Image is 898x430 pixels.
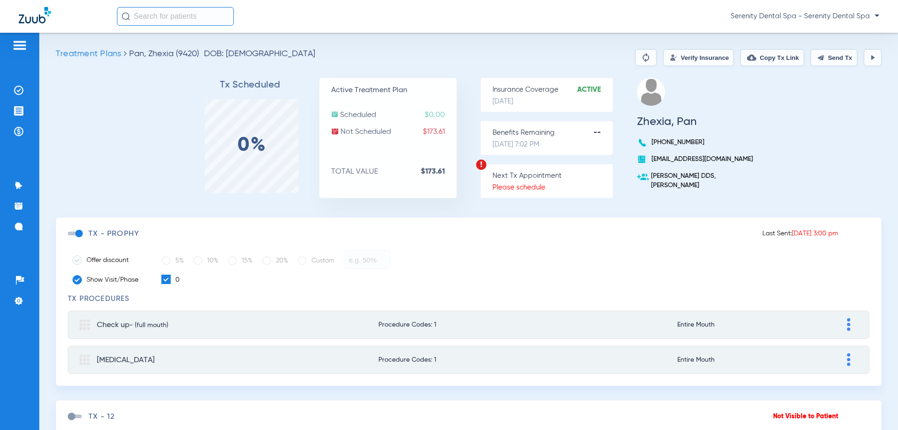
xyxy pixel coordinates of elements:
[663,49,734,66] button: Verify Insurance
[594,128,613,138] strong: --
[331,110,456,120] p: Scheduled
[677,321,777,328] span: Entire Mouth
[97,321,168,329] span: Check up
[130,322,168,328] span: - (full mouth)
[740,49,804,66] button: Copy Tx Link
[869,54,876,61] img: play.svg
[847,318,850,331] img: group-dot-blue.svg
[68,311,869,339] mat-expansion-panel-header: Check up- (full mouth)Procedure Codes: 1Entire Mouth
[117,7,234,26] input: Search for patients
[181,80,319,90] h3: Tx Scheduled
[637,171,756,190] p: [PERSON_NAME] DDS, [PERSON_NAME]
[12,40,27,51] img: hamburger-icon
[68,294,869,304] h3: TX Procedures
[817,54,825,61] img: send.svg
[72,275,147,284] label: Show Visit/Phase
[331,86,456,95] p: Active Treatment Plan
[851,385,898,430] iframe: Chat Widget
[421,167,456,176] strong: $173.61
[670,54,677,61] img: Verify Insurance
[492,128,613,138] p: Benefits Remaining
[80,355,90,365] img: group.svg
[88,412,115,422] h3: TX - 12
[747,53,756,62] img: link-copy.png
[331,127,339,135] img: not-scheduled.svg
[228,251,253,270] label: 15%
[492,183,613,192] p: Please schedule
[731,12,879,21] span: Serenity Dental Spa - Serenity Dental Spa
[677,357,777,363] span: Entire Mouth
[637,117,756,126] h3: Zhexia, Pan
[640,52,652,63] img: Reparse
[161,251,184,270] label: 5%
[129,50,199,58] span: Pan, Zhexia (9420)
[423,127,456,137] span: $173.61
[204,49,315,58] span: DOB: [DEMOGRAPHIC_DATA]
[122,12,130,21] img: Search Icon
[492,171,613,181] p: Next Tx Appointment
[847,353,850,366] img: group-dot-blue.svg
[56,50,121,58] span: Treatment Plans
[492,97,613,106] p: [DATE]
[68,346,869,374] mat-expansion-panel-header: [MEDICAL_DATA]Procedure Codes: 1Entire Mouth
[161,275,180,285] label: 0
[344,250,391,269] input: e.g. 50%
[72,255,147,265] label: Offer discount
[637,138,649,148] img: voice-call-b.svg
[476,159,487,170] img: warning.svg
[297,251,334,270] label: Custom
[262,251,288,270] label: 20%
[19,7,51,23] img: Zuub Logo
[80,320,90,330] img: group.svg
[492,85,613,95] p: Insurance Coverage
[637,154,756,164] p: [EMAIL_ADDRESS][DOMAIN_NAME]
[492,140,613,149] p: [DATE] 7:02 PM
[88,229,139,239] h3: TX - PROPHY
[637,78,665,106] img: profile.png
[637,154,646,164] img: book.svg
[637,171,649,183] img: add-user.svg
[331,127,456,137] p: Not Scheduled
[811,49,857,66] button: Send Tx
[762,229,838,238] p: Last Sent:
[97,357,155,364] span: [MEDICAL_DATA]
[193,251,218,270] label: 10%
[425,110,456,120] span: $0.00
[792,230,838,237] span: [DATE] 3:00 pm
[378,321,611,328] span: Procedure Codes: 1
[378,357,611,363] span: Procedure Codes: 1
[773,412,838,421] p: Not Visible to Patient
[331,167,456,176] p: TOTAL VALUE
[238,141,267,150] label: 0%
[331,110,339,118] img: scheduled.svg
[637,138,756,147] p: [PHONE_NUMBER]
[577,85,613,95] strong: Active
